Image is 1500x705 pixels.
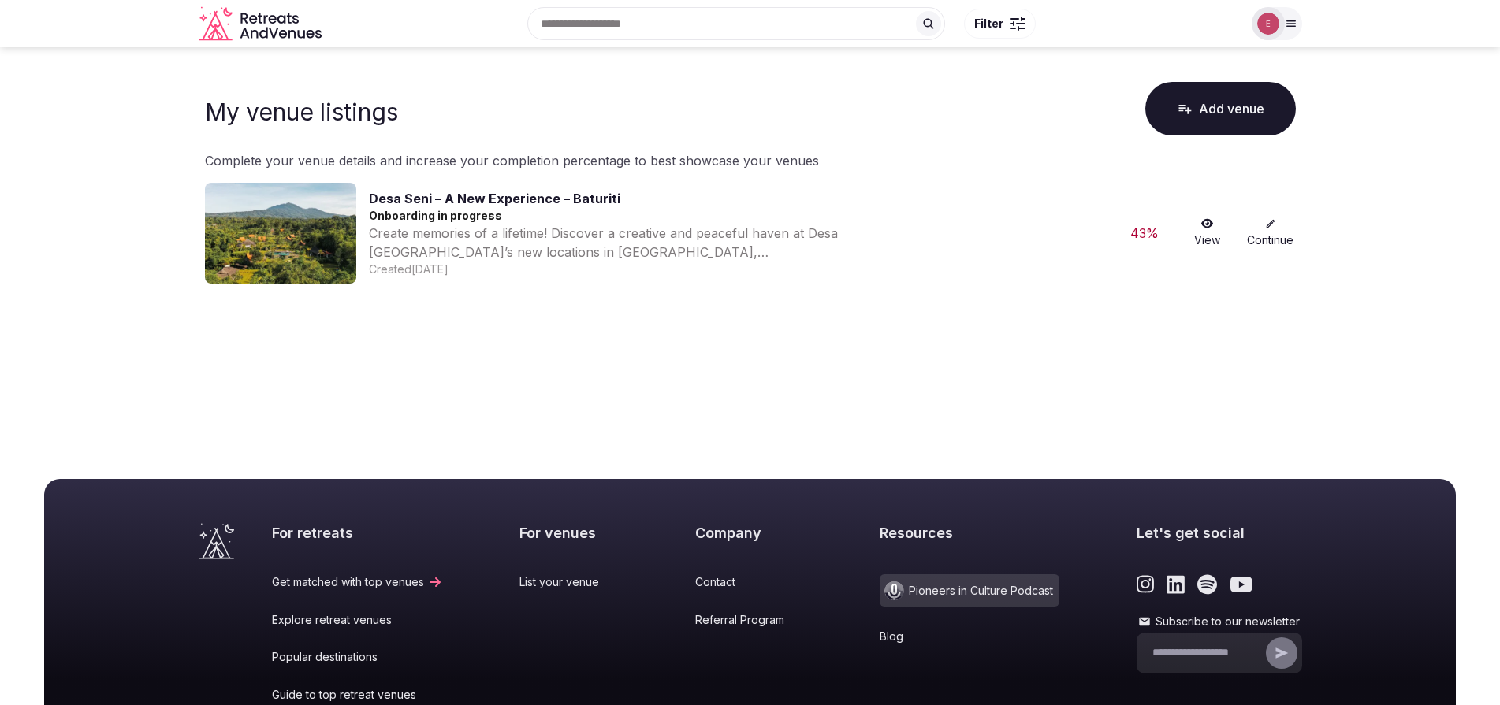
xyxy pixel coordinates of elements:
[1167,574,1185,595] a: Link to the retreats and venues LinkedIn page
[880,574,1059,607] a: Pioneers in Culture Podcast
[205,151,1296,170] p: Complete your venue details and increase your completion percentage to best showcase your venues
[964,9,1036,39] button: Filter
[369,224,881,262] div: Create memories of a lifetime! Discover a creative and peaceful haven at Desa [GEOGRAPHIC_DATA]’s...
[1137,614,1302,629] label: Subscribe to our newsletter
[1182,218,1233,248] a: View
[369,262,1107,277] div: Created [DATE]
[199,6,325,42] a: Visit the homepage
[272,612,443,628] a: Explore retreat venues
[1257,13,1279,35] img: events-6379
[1230,574,1252,595] a: Link to the retreats and venues Youtube page
[1197,574,1217,595] a: Link to the retreats and venues Spotify page
[519,523,618,543] h2: For venues
[205,183,356,284] img: Venue cover photo for Desa Seni – A New Experience – Baturiti
[1245,218,1296,248] a: Continue
[1119,224,1170,243] div: 43 %
[199,523,234,559] a: Visit the homepage
[695,523,803,543] h2: Company
[1137,574,1155,595] a: Link to the retreats and venues Instagram page
[1137,523,1302,543] h2: Let's get social
[199,6,325,42] svg: Retreats and Venues company logo
[519,574,618,590] a: List your venue
[1145,82,1296,135] button: Add venue
[272,523,443,543] h2: For retreats
[272,574,443,590] a: Get matched with top venues
[369,191,620,206] a: Desa Seni – A New Experience – Baturiti
[880,629,1059,644] a: Blog
[272,649,443,665] a: Popular destinations
[695,612,803,628] a: Referral Program
[205,98,398,126] h1: My venue listings
[974,16,1003,32] span: Filter
[880,523,1059,543] h2: Resources
[369,209,502,222] span: Onboarding in progress
[695,574,803,590] a: Contact
[272,687,443,703] a: Guide to top retreat venues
